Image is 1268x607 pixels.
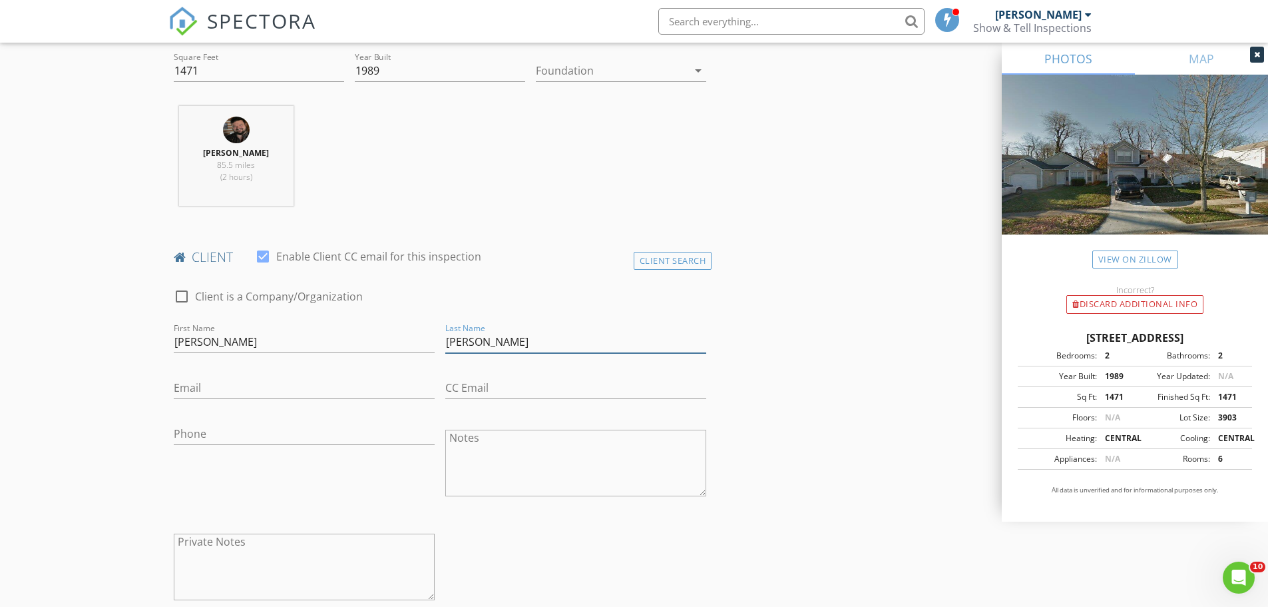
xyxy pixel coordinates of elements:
[1135,432,1210,444] div: Cooling:
[1250,562,1265,572] span: 10
[1097,370,1135,382] div: 1989
[1066,295,1203,314] div: Discard Additional info
[1135,412,1210,424] div: Lot Size:
[1135,391,1210,403] div: Finished Sq Ft:
[658,8,925,35] input: Search everything...
[1210,453,1248,465] div: 6
[1022,391,1097,403] div: Sq Ft:
[1135,43,1268,75] a: MAP
[1135,453,1210,465] div: Rooms:
[1223,562,1255,594] iframe: Intercom live chat
[1022,350,1097,362] div: Bedrooms:
[1022,432,1097,444] div: Heating:
[1097,432,1135,444] div: CENTRAL
[1002,43,1135,75] a: PHOTOS
[634,252,712,270] div: Client Search
[995,8,1082,21] div: [PERSON_NAME]
[1105,412,1120,423] span: N/A
[1022,412,1097,424] div: Floors:
[1135,350,1210,362] div: Bathrooms:
[168,7,198,36] img: The Best Home Inspection Software - Spectora
[1097,391,1135,403] div: 1471
[1018,330,1252,346] div: [STREET_ADDRESS]
[174,249,707,266] h4: client
[203,147,269,159] strong: [PERSON_NAME]
[207,7,316,35] span: SPECTORA
[1092,251,1178,269] a: View on Zillow
[1002,75,1268,267] img: streetview
[973,21,1092,35] div: Show & Tell Inspections
[1097,350,1135,362] div: 2
[1022,453,1097,465] div: Appliances:
[1135,370,1210,382] div: Year Updated:
[1210,350,1248,362] div: 2
[1218,370,1233,382] span: N/A
[1210,391,1248,403] div: 1471
[1022,370,1097,382] div: Year Built:
[217,159,255,171] span: 85.5 miles
[195,290,363,303] label: Client is a Company/Organization
[1210,432,1248,444] div: CENTRAL
[1002,285,1268,295] div: Incorrect?
[223,117,250,143] img: brandonheadshot.jpg
[690,63,706,79] i: arrow_drop_down
[276,250,481,263] label: Enable Client CC email for this inspection
[220,171,252,183] span: (2 hours)
[1105,453,1120,464] span: N/A
[1210,412,1248,424] div: 3903
[168,18,316,46] a: SPECTORA
[1018,486,1252,495] p: All data is unverified and for informational purposes only.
